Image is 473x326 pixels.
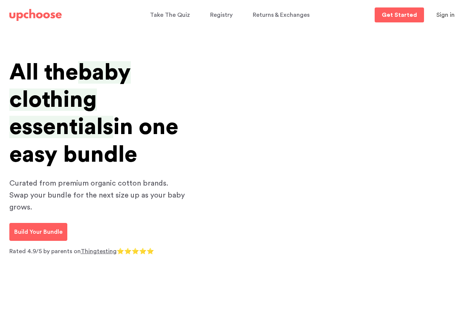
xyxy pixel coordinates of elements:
[427,7,464,22] button: Sign in
[9,7,62,23] a: UpChoose
[436,12,455,18] span: Sign in
[382,12,417,18] p: Get Started
[253,8,312,22] a: Returns & Exchanges
[9,9,62,21] img: UpChoose
[9,61,78,84] span: All the
[375,7,424,22] a: Get Started
[9,116,178,165] span: in one easy bundle
[210,8,235,22] a: Registry
[253,12,310,18] span: Returns & Exchanges
[117,248,154,254] span: ⭐⭐⭐⭐⭐
[150,8,192,22] a: Take The Quiz
[9,177,189,213] p: Curated from premium organic cotton brands. Swap your bundle for the next size up as your baby gr...
[150,12,190,18] span: Take The Quiz
[14,227,62,236] p: Build Your Bundle
[210,12,233,18] span: Registry
[9,61,131,138] span: baby clothing essentials
[81,248,117,254] a: Thingtesting
[9,248,81,254] span: Rated 4.9/5 by parents on
[9,223,67,241] a: Build Your Bundle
